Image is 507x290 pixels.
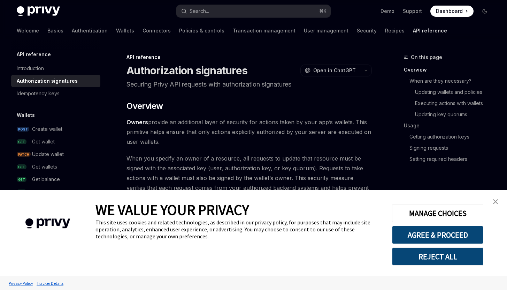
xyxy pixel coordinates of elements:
[319,8,327,14] span: ⌘ K
[17,111,35,119] h5: Wallets
[17,127,29,132] span: POST
[32,163,57,171] div: Get wallets
[32,188,69,196] div: Get transactions
[404,142,496,154] a: Signing requests
[126,64,247,77] h1: Authorization signatures
[381,8,394,15] a: Demo
[413,22,447,39] a: API reference
[72,22,108,39] a: Authentication
[404,154,496,165] a: Setting required headers
[126,80,372,89] p: Securing Privy API requests with authorization signatures
[11,186,100,198] a: GETGet transactions
[95,201,249,219] span: WE VALUE YOUR PRIVACY
[304,22,348,39] a: User management
[126,154,372,202] span: When you specify an owner of a resource, all requests to update that resource must be signed with...
[392,204,483,222] button: MANAGE CHOICES
[489,195,502,209] a: close banner
[11,161,100,173] a: GETGet wallets
[32,175,60,184] div: Get balance
[116,22,134,39] a: Wallets
[313,67,356,74] span: Open in ChatGPT
[95,219,382,240] div: This site uses cookies and related technologies, as described in our privacy policy, for purposes...
[179,22,224,39] a: Policies & controls
[404,98,496,109] a: Executing actions with wallets
[479,6,490,17] button: Toggle dark mode
[357,22,377,39] a: Security
[404,75,496,87] a: When are they necessary?
[411,53,442,61] span: On this page
[392,226,483,244] button: AGREE & PROCEED
[126,119,148,126] a: Owners
[32,137,55,146] div: Get wallet
[11,173,100,186] a: GETGet balance
[436,8,463,15] span: Dashboard
[17,164,26,170] span: GET
[11,123,100,135] a: POSTCreate wallet
[404,131,496,142] a: Getting authorization keys
[176,5,330,17] button: Open search
[17,6,60,16] img: dark logo
[47,22,63,39] a: Basics
[32,150,64,158] div: Update wallet
[17,89,60,98] div: Idempotency keys
[11,75,100,87] a: Authorization signatures
[32,125,62,133] div: Create wallet
[392,247,483,266] button: REJECT ALL
[17,77,78,85] div: Authorization signatures
[11,62,100,75] a: Introduction
[300,65,360,76] button: Open in ChatGPT
[404,64,496,75] a: Overview
[404,109,496,120] a: Updating key quorums
[403,8,422,15] a: Support
[126,54,372,61] div: API reference
[11,87,100,100] a: Idempotency keys
[17,50,51,59] h5: API reference
[17,64,44,73] div: Introduction
[430,6,474,17] a: Dashboard
[404,87,496,98] a: Updating wallets and policies
[126,101,163,112] span: Overview
[11,135,100,148] a: GETGet wallet
[17,189,26,195] span: GET
[17,139,26,144] span: GET
[404,120,496,131] a: Usage
[7,277,35,289] a: Privacy Policy
[385,22,405,39] a: Recipes
[190,7,209,15] div: Search...
[17,22,39,39] a: Welcome
[35,277,65,289] a: Tracker Details
[17,152,31,157] span: PATCH
[143,22,171,39] a: Connectors
[10,208,85,239] img: company logo
[493,199,498,204] img: close banner
[233,22,295,39] a: Transaction management
[11,148,100,161] a: PATCHUpdate wallet
[17,177,26,182] span: GET
[126,117,372,147] span: provide an additional layer of security for actions taken by your app’s wallets. This primitive h...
